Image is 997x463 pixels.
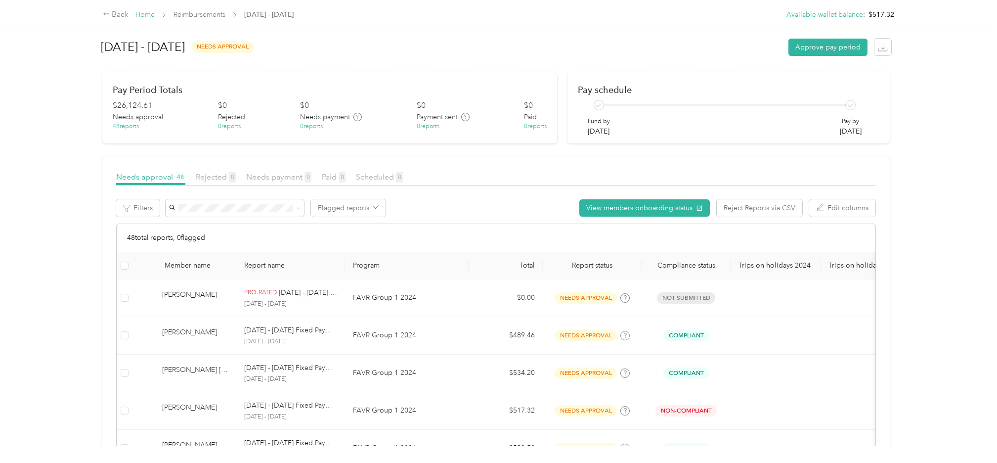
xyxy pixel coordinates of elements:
[345,317,469,355] td: FAVR Group 1 2024
[113,112,163,122] span: Needs approval
[345,252,469,279] th: Program
[840,117,862,126] p: Pay by
[162,402,228,419] div: [PERSON_NAME]
[578,85,879,95] h2: Pay schedule
[417,100,426,112] div: $ 0
[244,363,337,373] p: [DATE] - [DATE] Fixed Payment
[175,172,185,183] span: 48
[279,287,338,298] p: [DATE] - [DATE] Fixed Payment
[738,261,813,270] p: Trips on holidays 2024
[353,405,461,416] p: FAVR Group 1 2024
[244,413,337,421] p: [DATE] - [DATE]
[345,355,469,392] td: FAVR Group 1 2024
[809,199,875,217] button: Edit columns
[229,172,236,183] span: 0
[788,39,867,56] button: Approve pay period
[244,337,337,346] p: [DATE] - [DATE]
[555,368,617,379] span: needs approval
[663,443,709,454] span: Compliant
[469,279,543,317] td: $0.00
[300,122,323,131] div: 0 reports
[162,289,228,307] div: [PERSON_NAME]
[417,122,439,131] div: 0 reports
[244,438,337,449] p: [DATE] - [DATE] Fixed Payment
[555,330,617,341] span: needs approval
[863,9,865,20] span: :
[300,112,350,122] span: Needs payment
[117,224,875,252] div: 48 total reports, 0 flagged
[353,330,461,341] p: FAVR Group 1 2024
[304,172,311,183] span: 0
[942,408,997,463] iframe: Everlance-gr Chat Button Frame
[162,365,228,382] div: [PERSON_NAME] [PERSON_NAME]
[101,35,185,59] h1: [DATE] - [DATE]
[218,100,227,112] div: $ 0
[477,261,535,270] div: Total
[524,122,547,131] div: 0 reports
[356,172,403,182] span: Scheduled
[353,368,461,378] p: FAVR Group 1 2024
[524,100,533,112] div: $ 0
[116,199,160,217] button: Filters
[555,443,617,454] span: needs approval
[244,9,294,20] span: [DATE] - [DATE]
[655,405,717,417] span: Non-Compliant
[244,400,337,411] p: [DATE] - [DATE] Fixed Payment
[113,100,152,112] div: $ 26,124.61
[244,300,337,309] p: [DATE] - [DATE]
[300,100,309,112] div: $ 0
[218,122,241,131] div: 0 reports
[353,292,461,303] p: FAVR Group 1 2024
[113,122,139,131] div: 48 reports
[135,10,155,19] a: Home
[244,375,337,384] p: [DATE] - [DATE]
[650,261,723,270] span: Compliance status
[663,368,709,379] span: Compliant
[555,405,617,417] span: needs approval
[345,279,469,317] td: FAVR Group 1 2024
[236,252,345,279] th: Report name
[192,41,254,52] span: needs approval
[246,172,311,182] span: Needs payment
[339,172,346,183] span: 0
[555,292,617,304] span: needs approval
[218,112,245,122] span: Rejected
[588,126,610,137] p: [DATE]
[469,392,543,430] td: $517.32
[244,325,337,336] p: [DATE] - [DATE] Fixed Payment
[469,317,543,355] td: $489.46
[173,10,225,19] a: Reimbursements
[717,199,802,217] button: Reject Reports via CSV
[663,330,709,341] span: Compliant
[311,199,386,217] button: Flagged reports
[469,355,543,392] td: $534.20
[103,9,129,21] div: Back
[353,443,461,454] p: FAVR Group 1 2024
[116,172,185,182] span: Needs approval
[132,252,236,279] th: Member name
[840,126,862,137] p: [DATE]
[162,440,228,457] div: [PERSON_NAME]
[524,112,537,122] span: Paid
[786,9,863,20] button: Available wallet balance
[657,292,715,304] span: Not submitted
[579,199,710,217] button: View members onboarding status
[244,288,277,297] p: PRO-RATED
[345,392,469,430] td: FAVR Group 1 2024
[417,112,458,122] span: Payment sent
[396,172,403,183] span: 0
[113,85,547,95] h2: Pay Period Totals
[588,117,610,126] p: Fund by
[868,9,894,20] span: $517.32
[165,261,228,270] div: Member name
[196,172,236,182] span: Rejected
[551,261,634,270] span: Report status
[162,327,228,344] div: [PERSON_NAME]
[828,261,903,270] p: Trips on holidays 2025
[322,172,346,182] span: Paid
